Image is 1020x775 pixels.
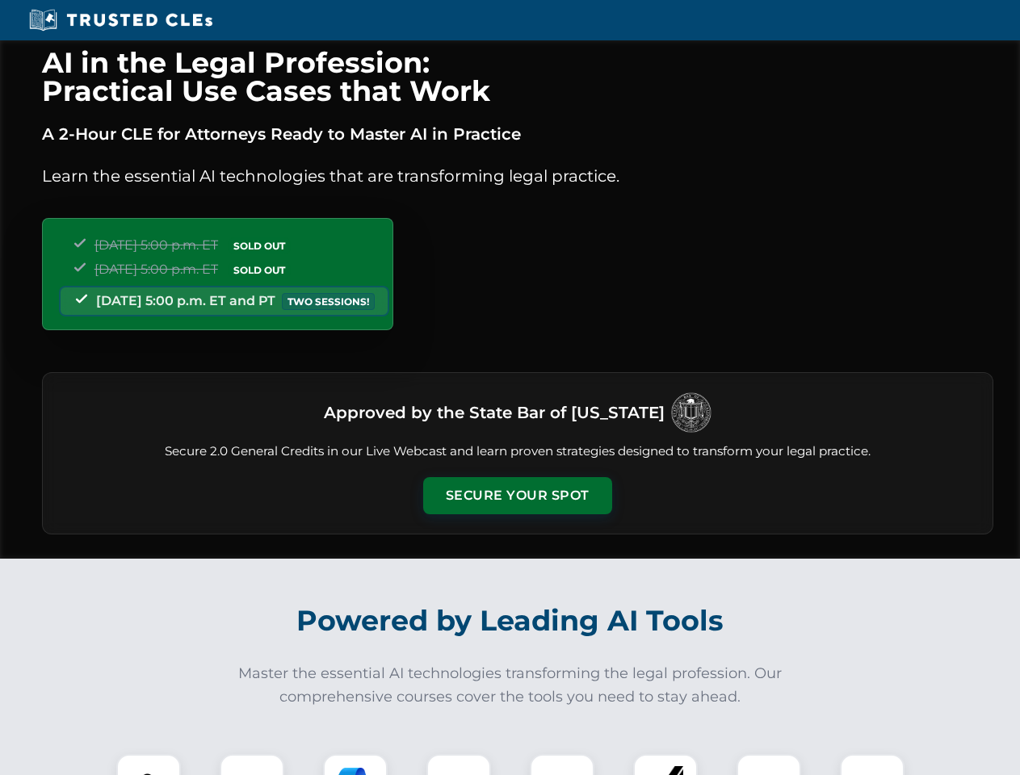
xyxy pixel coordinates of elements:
span: [DATE] 5:00 p.m. ET [94,262,218,277]
p: Learn the essential AI technologies that are transforming legal practice. [42,163,993,189]
h1: AI in the Legal Profession: Practical Use Cases that Work [42,48,993,105]
h3: Approved by the State Bar of [US_STATE] [324,398,665,427]
img: Logo [671,392,711,433]
p: A 2-Hour CLE for Attorneys Ready to Master AI in Practice [42,121,993,147]
span: SOLD OUT [228,237,291,254]
span: SOLD OUT [228,262,291,279]
button: Secure Your Spot [423,477,612,514]
h2: Powered by Leading AI Tools [63,593,958,649]
p: Secure 2.0 General Credits in our Live Webcast and learn proven strategies designed to transform ... [62,442,973,461]
img: Trusted CLEs [24,8,217,32]
span: [DATE] 5:00 p.m. ET [94,237,218,253]
p: Master the essential AI technologies transforming the legal profession. Our comprehensive courses... [228,662,793,709]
